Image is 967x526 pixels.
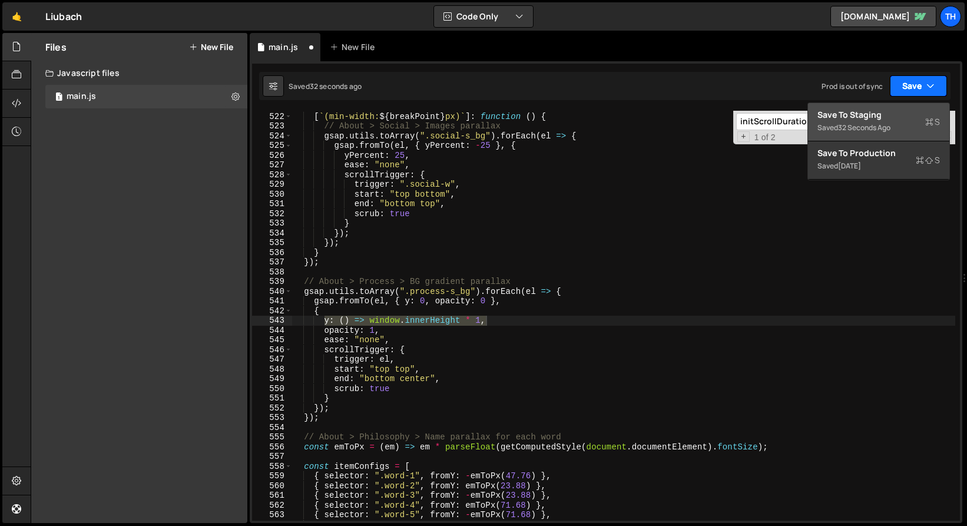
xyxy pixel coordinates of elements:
[817,121,940,135] div: Saved
[252,374,292,384] div: 549
[838,123,890,133] div: 32 seconds ago
[330,41,379,53] div: New File
[289,81,362,91] div: Saved
[822,81,883,91] div: Prod is out of sync
[252,384,292,394] div: 550
[45,85,251,108] div: 16256/43835.js
[252,462,292,472] div: 558
[2,2,31,31] a: 🤙
[252,365,292,375] div: 548
[925,116,940,128] span: S
[252,141,292,151] div: 525
[940,6,961,27] a: Th
[252,355,292,365] div: 547
[252,229,292,239] div: 534
[252,306,292,316] div: 542
[252,442,292,452] div: 556
[252,432,292,442] div: 555
[252,481,292,491] div: 560
[817,159,940,173] div: Saved
[252,452,292,462] div: 557
[45,9,82,24] div: Liubach
[31,61,247,85] div: Javascript files
[252,510,292,520] div: 563
[252,151,292,161] div: 526
[67,91,96,102] div: main.js
[252,501,292,511] div: 562
[252,316,292,326] div: 543
[736,113,884,130] input: Search for
[817,147,940,159] div: Save to Production
[252,423,292,433] div: 554
[750,133,780,143] span: 1 of 2
[434,6,533,27] button: Code Only
[252,345,292,355] div: 546
[189,42,233,52] button: New File
[269,41,298,53] div: main.js
[45,41,67,54] h2: Files
[252,238,292,248] div: 535
[55,93,62,102] span: 1
[830,6,936,27] a: [DOMAIN_NAME]
[252,277,292,287] div: 539
[916,154,940,166] span: S
[252,413,292,423] div: 553
[252,393,292,403] div: 551
[252,471,292,481] div: 559
[808,141,949,180] button: Save to ProductionS Saved[DATE]
[252,248,292,258] div: 536
[817,109,940,121] div: Save to Staging
[737,131,750,143] span: Toggle Replace mode
[252,403,292,413] div: 552
[252,180,292,190] div: 529
[890,75,947,97] button: Save
[838,161,861,171] div: [DATE]
[252,170,292,180] div: 528
[252,131,292,141] div: 524
[252,335,292,345] div: 545
[252,296,292,306] div: 541
[808,103,949,141] button: Save to StagingS Saved32 seconds ago
[252,491,292,501] div: 561
[252,160,292,170] div: 527
[252,267,292,277] div: 538
[252,219,292,229] div: 533
[252,257,292,267] div: 537
[252,287,292,297] div: 540
[252,326,292,336] div: 544
[310,81,362,91] div: 32 seconds ago
[252,199,292,209] div: 531
[252,121,292,131] div: 523
[252,209,292,219] div: 532
[252,190,292,200] div: 530
[252,112,292,122] div: 522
